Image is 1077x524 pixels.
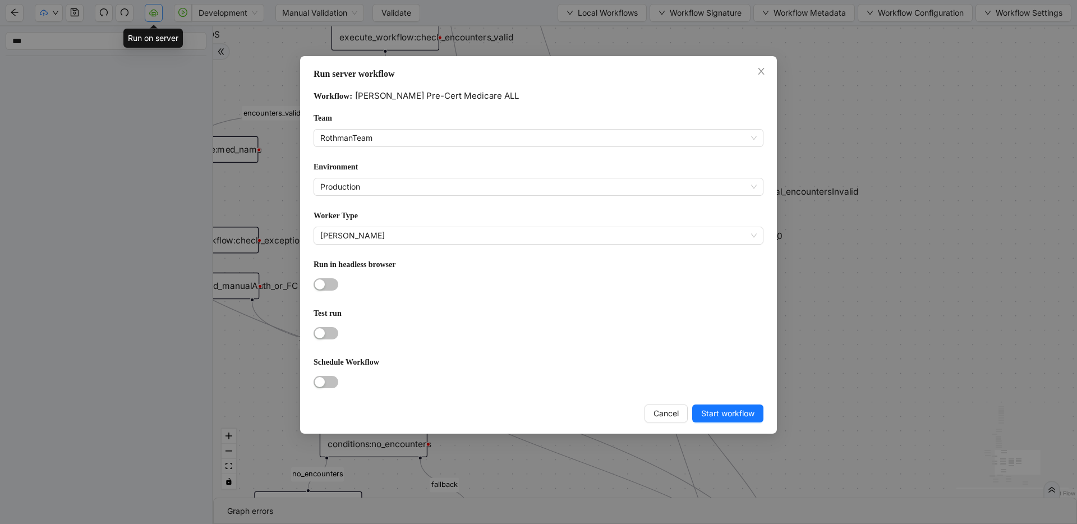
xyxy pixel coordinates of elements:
[757,67,766,76] span: close
[701,407,754,420] span: Start workflow
[653,407,679,420] span: Cancel
[314,327,338,339] button: Test run
[314,278,338,291] button: Run in headless browser
[355,90,519,101] span: [PERSON_NAME] Pre-Cert Medicare ALL
[314,67,763,81] div: Run server workflow
[645,405,688,422] button: Cancel
[314,91,352,100] span: Workflow:
[314,356,379,369] label: Schedule Workflow
[314,307,342,320] label: Test run
[320,227,757,244] span: Rothman
[314,112,332,125] label: Team
[755,66,767,78] button: Close
[692,405,763,422] button: Start workflow
[320,178,757,195] span: Production
[123,29,183,48] div: Run on server
[320,130,757,146] span: RothmanTeam
[314,259,395,271] label: Run in headless browser
[314,210,358,222] label: Worker Type
[314,161,358,173] label: Environment
[314,376,338,388] button: Schedule Workflow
